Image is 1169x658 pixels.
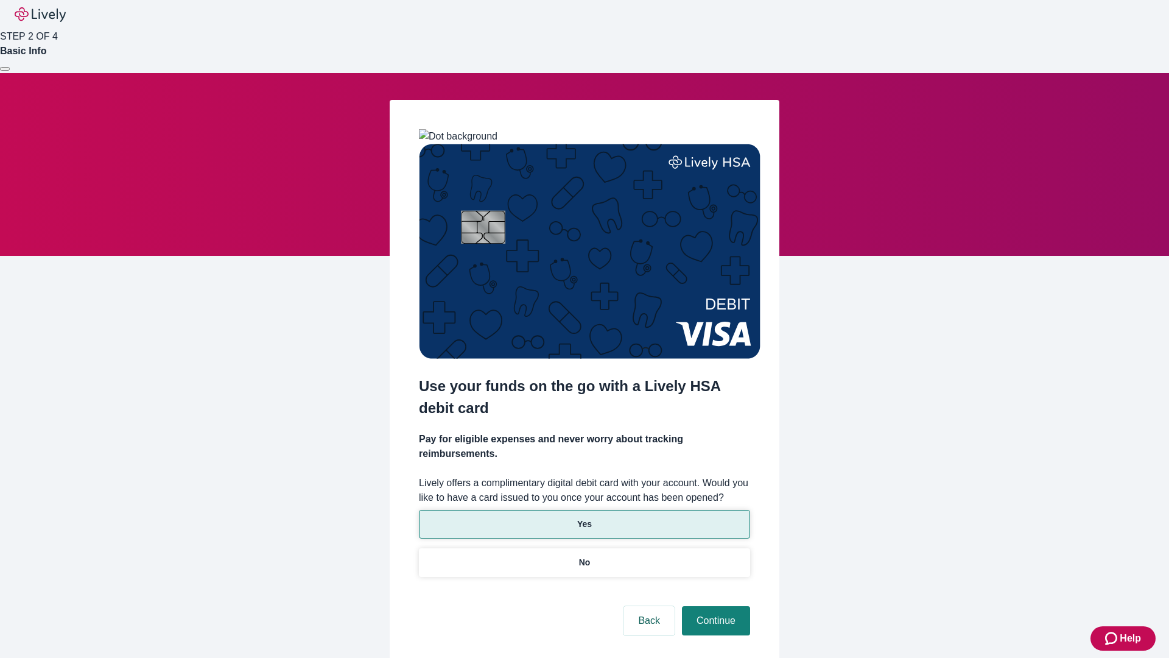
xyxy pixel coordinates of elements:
[15,7,66,22] img: Lively
[419,144,760,359] img: Debit card
[623,606,675,635] button: Back
[579,556,591,569] p: No
[577,518,592,531] p: Yes
[682,606,750,635] button: Continue
[419,375,750,419] h2: Use your funds on the go with a Lively HSA debit card
[1105,631,1120,646] svg: Zendesk support icon
[419,476,750,505] label: Lively offers a complimentary digital debit card with your account. Would you like to have a card...
[419,129,497,144] img: Dot background
[419,510,750,539] button: Yes
[419,432,750,461] h4: Pay for eligible expenses and never worry about tracking reimbursements.
[1090,626,1156,651] button: Zendesk support iconHelp
[419,548,750,577] button: No
[1120,631,1141,646] span: Help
